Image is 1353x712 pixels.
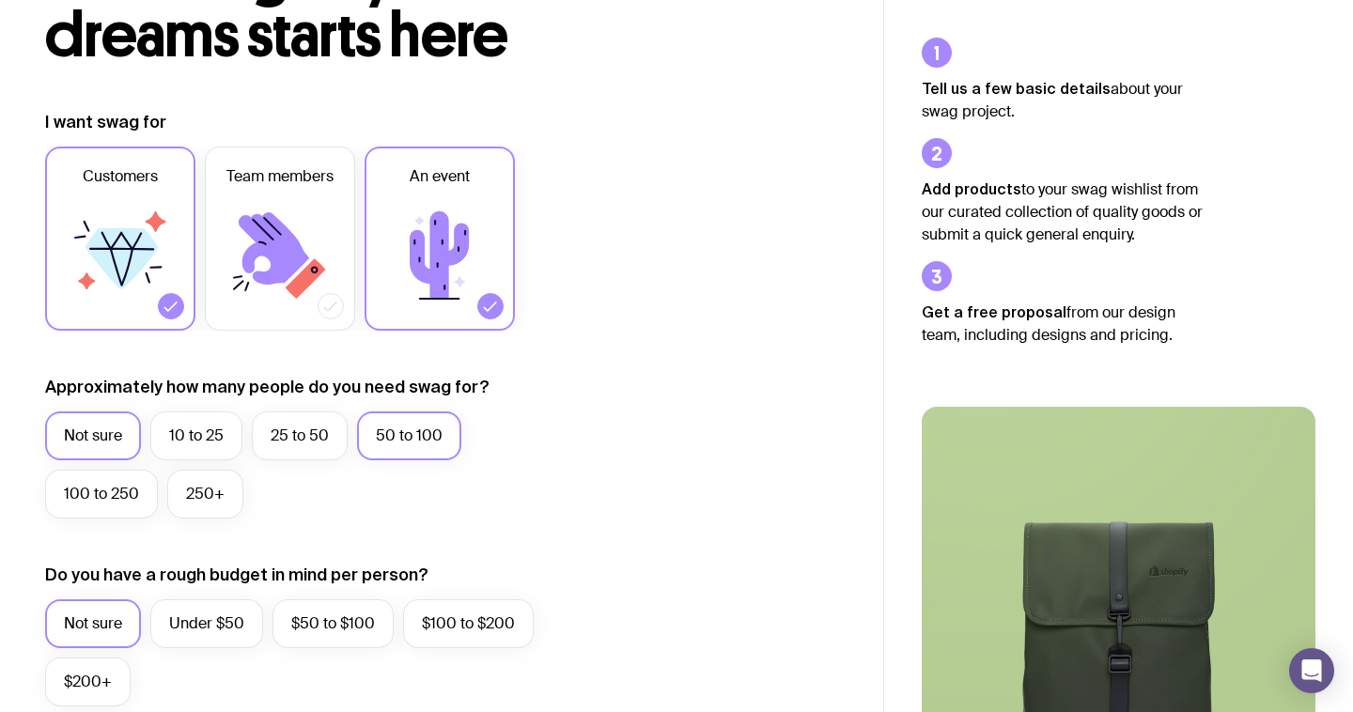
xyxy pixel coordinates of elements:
[1289,648,1334,693] div: Open Intercom Messenger
[922,178,1204,246] p: to your swag wishlist from our curated collection of quality goods or submit a quick general enqu...
[45,470,158,519] label: 100 to 250
[922,80,1111,97] strong: Tell us a few basic details
[45,411,141,460] label: Not sure
[922,303,1066,320] strong: Get a free proposal
[922,77,1204,123] p: about your swag project.
[150,411,242,460] label: 10 to 25
[272,599,394,648] label: $50 to $100
[45,658,131,706] label: $200+
[45,111,166,133] label: I want swag for
[922,180,1021,197] strong: Add products
[410,165,470,188] span: An event
[45,376,490,398] label: Approximately how many people do you need swag for?
[45,564,428,586] label: Do you have a rough budget in mind per person?
[45,599,141,648] label: Not sure
[167,470,243,519] label: 250+
[357,411,461,460] label: 50 to 100
[83,165,158,188] span: Customers
[252,411,348,460] label: 25 to 50
[150,599,263,648] label: Under $50
[403,599,534,648] label: $100 to $200
[922,301,1204,347] p: from our design team, including designs and pricing.
[226,165,334,188] span: Team members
